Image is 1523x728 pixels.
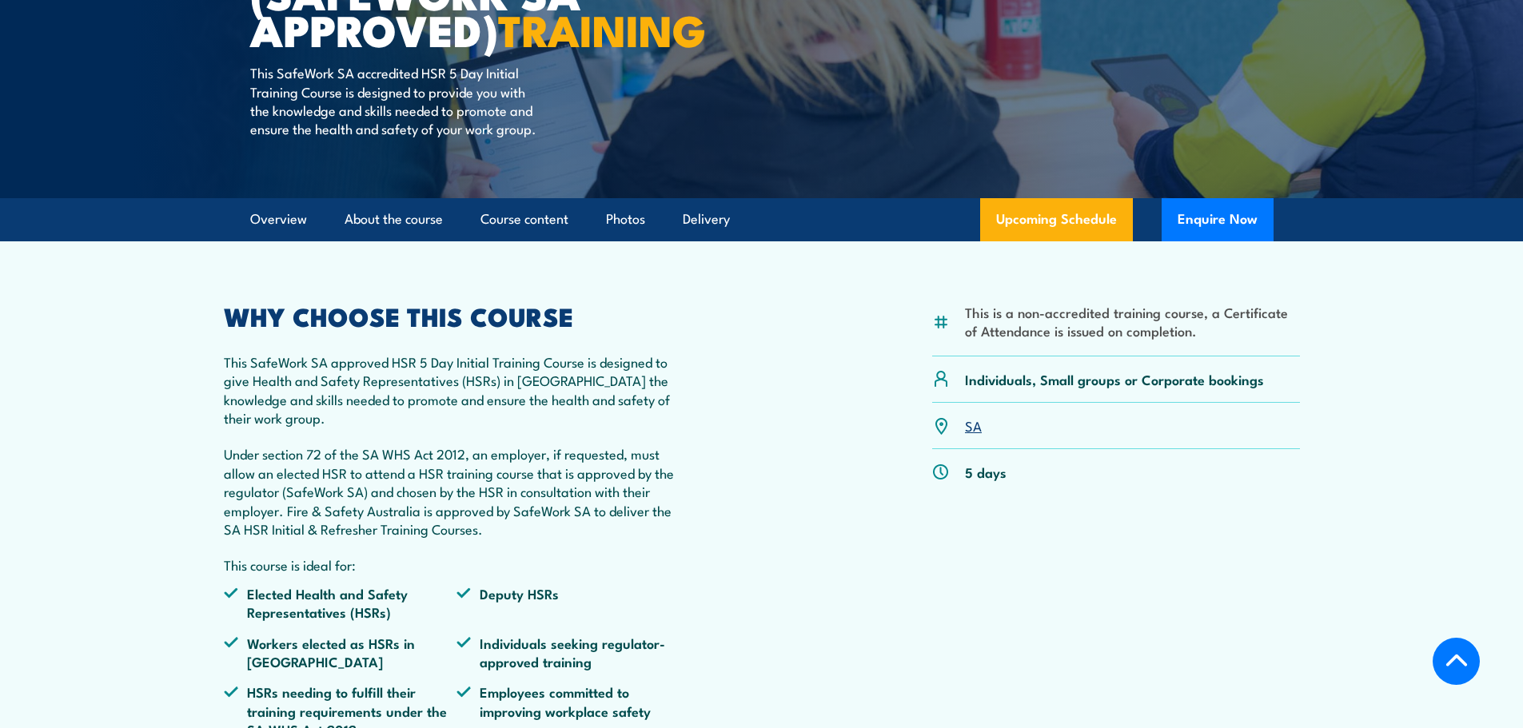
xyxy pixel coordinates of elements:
li: Workers elected as HSRs in [GEOGRAPHIC_DATA] [224,634,457,671]
a: SA [965,416,982,435]
a: Overview [250,198,307,241]
li: This is a non-accredited training course, a Certificate of Attendance is issued on completion. [965,303,1300,340]
p: This SafeWork SA approved HSR 5 Day Initial Training Course is designed to give Health and Safety... [224,352,691,428]
p: Under section 72 of the SA WHS Act 2012, an employer, if requested, must allow an elected HSR to ... [224,444,691,538]
p: 5 days [965,463,1007,481]
li: Elected Health and Safety Representatives (HSRs) [224,584,457,622]
a: Delivery [683,198,730,241]
p: This course is ideal for: [224,555,691,574]
a: Upcoming Schedule [980,198,1133,241]
a: Course content [480,198,568,241]
p: This SafeWork SA accredited HSR 5 Day Initial Training Course is designed to provide you with the... [250,63,542,138]
p: Individuals, Small groups or Corporate bookings [965,370,1264,388]
li: Individuals seeking regulator-approved training [457,634,690,671]
a: Photos [606,198,645,241]
a: About the course [345,198,443,241]
li: Deputy HSRs [457,584,690,622]
h2: WHY CHOOSE THIS COURSE [224,304,691,327]
button: Enquire Now [1162,198,1274,241]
